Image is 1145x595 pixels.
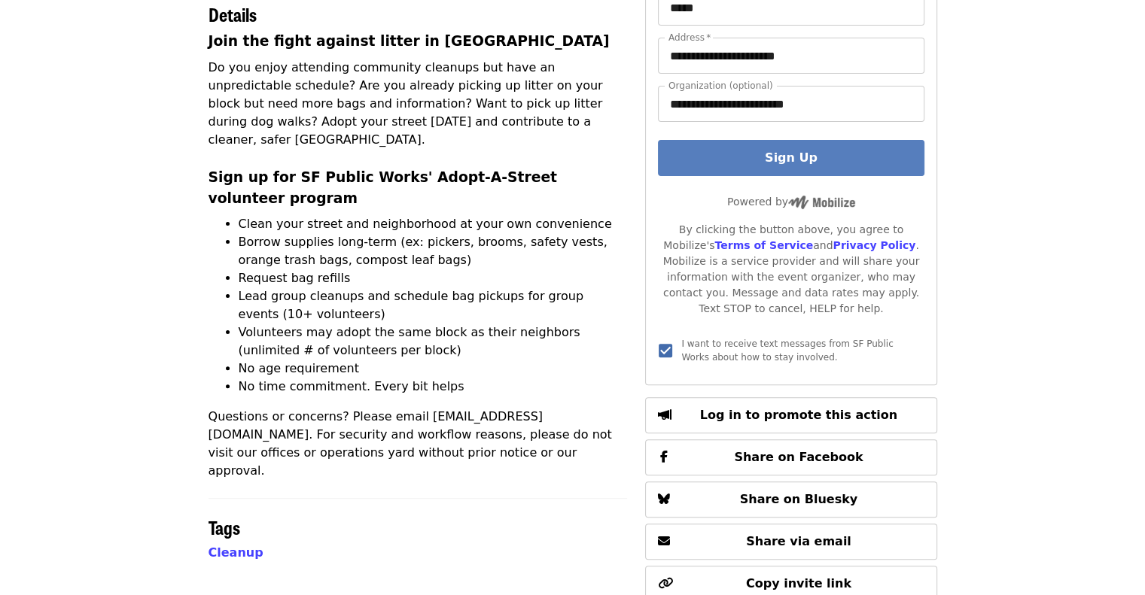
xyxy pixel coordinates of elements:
[833,239,915,251] a: Privacy Policy
[209,1,257,27] span: Details
[668,81,773,90] label: Organization (optional)
[746,534,851,548] span: Share via email
[681,338,893,363] span: I want to receive text messages from SF Public Works about how to stay involved.
[658,38,924,74] input: Address
[209,167,628,209] h3: Sign up for SF Public Works' Adopt-A-Street volunteer program
[658,140,924,176] button: Sign Up
[668,33,711,42] label: Address
[714,239,813,251] a: Terms of Service
[209,514,240,540] span: Tags
[658,86,924,122] input: Organization (optional)
[209,59,628,149] p: Do you enjoy attending community cleanups but have an unpredictable schedule? Are you already pic...
[209,408,628,480] p: Questions or concerns? Please email [EMAIL_ADDRESS][DOMAIN_NAME]. For security and workflow reaso...
[239,323,628,360] li: Volunteers may adopt the same block as their neighbors (unlimited # of volunteers per block)
[239,360,628,378] li: No age requirement
[645,481,936,518] button: Share on Bluesky
[239,287,628,323] li: Lead group cleanups and schedule bag pickups for group events (10+ volunteers)
[740,492,858,506] span: Share on Bluesky
[788,196,855,209] img: Powered by Mobilize
[239,269,628,287] li: Request bag refills
[239,215,628,233] li: Clean your street and neighborhood at your own convenience
[645,397,936,433] button: Log in to promote this action
[209,545,263,560] a: Cleanup
[658,222,924,317] div: By clicking the button above, you agree to Mobilize's and . Mobilize is a service provider and wi...
[734,450,863,464] span: Share on Facebook
[700,408,897,422] span: Log in to promote this action
[239,233,628,269] li: Borrow supplies long-term (ex: pickers, brooms, safety vests, orange trash bags, compost leaf bags)
[645,524,936,560] button: Share via email
[239,378,628,396] li: No time commitment. Every bit helps
[209,31,628,52] h3: Join the fight against litter in [GEOGRAPHIC_DATA]
[727,196,855,208] span: Powered by
[645,439,936,475] button: Share on Facebook
[746,576,851,590] span: Copy invite link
